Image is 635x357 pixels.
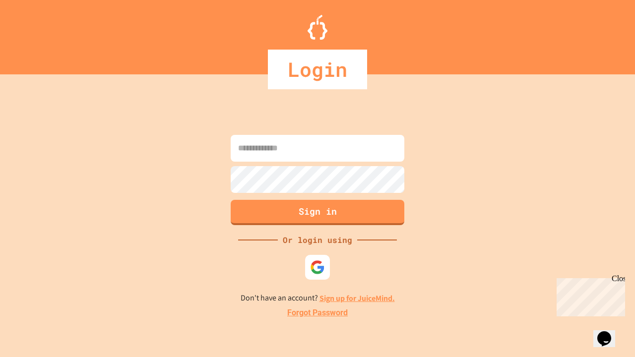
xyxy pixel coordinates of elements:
div: Chat with us now!Close [4,4,68,63]
img: google-icon.svg [310,260,325,275]
img: Logo.svg [308,15,327,40]
button: Sign in [231,200,404,225]
iframe: chat widget [593,317,625,347]
div: Or login using [278,234,357,246]
iframe: chat widget [553,274,625,316]
p: Don't have an account? [241,292,395,304]
a: Forgot Password [287,307,348,319]
a: Sign up for JuiceMind. [319,293,395,303]
div: Login [268,50,367,89]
